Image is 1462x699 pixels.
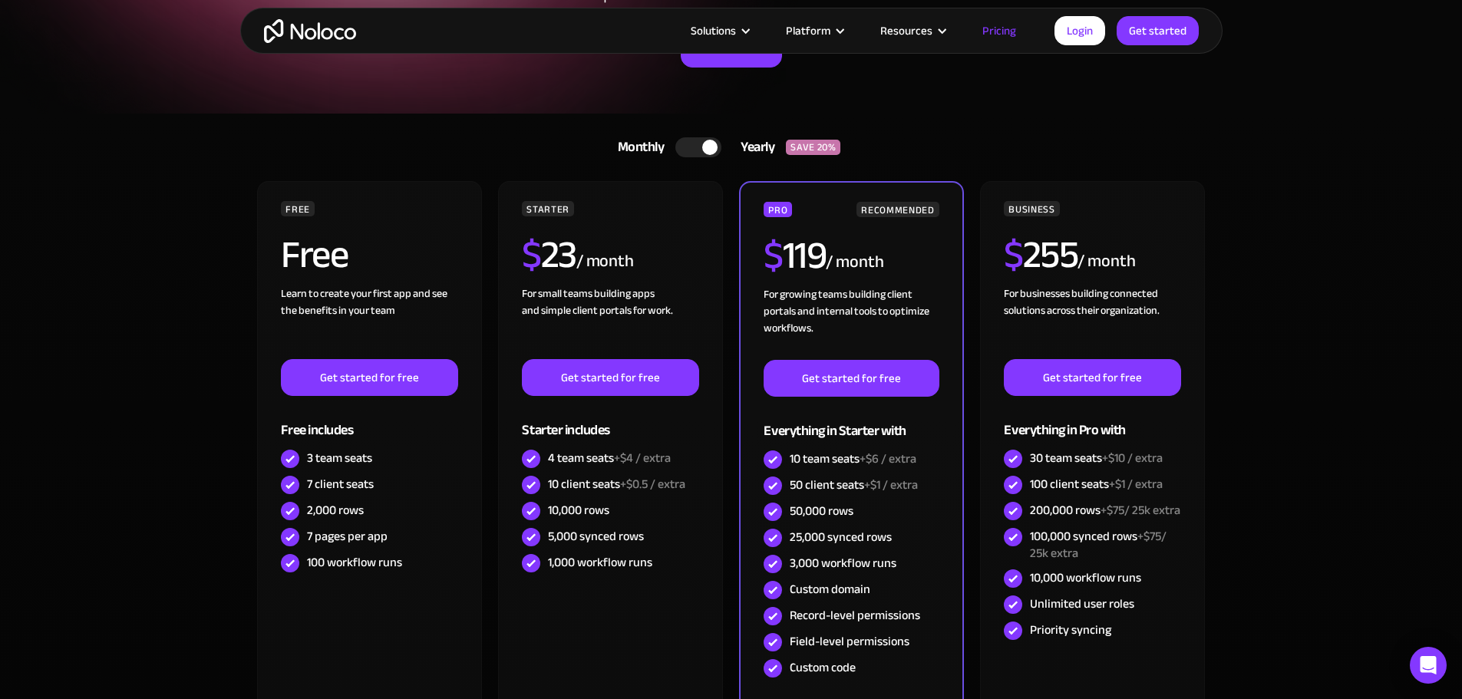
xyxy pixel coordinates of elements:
[522,359,698,396] a: Get started for free
[307,502,364,519] div: 2,000 rows
[764,236,826,275] h2: 119
[1030,569,1141,586] div: 10,000 workflow runs
[790,581,870,598] div: Custom domain
[264,19,356,43] a: home
[790,476,918,493] div: 50 client seats
[614,447,671,470] span: +$4 / extra
[1117,16,1199,45] a: Get started
[790,529,892,546] div: 25,000 synced rows
[790,503,853,519] div: 50,000 rows
[856,202,939,217] div: RECOMMENDED
[1101,499,1180,522] span: +$75/ 25k extra
[764,360,939,397] a: Get started for free
[548,450,671,467] div: 4 team seats
[307,554,402,571] div: 100 workflow runs
[281,236,348,274] h2: Free
[880,21,932,41] div: Resources
[1078,249,1135,274] div: / month
[1004,396,1180,446] div: Everything in Pro with
[721,136,786,159] div: Yearly
[281,359,457,396] a: Get started for free
[1004,219,1023,291] span: $
[307,450,372,467] div: 3 team seats
[281,396,457,446] div: Free includes
[522,201,573,216] div: STARTER
[281,285,457,359] div: Learn to create your first app and see the benefits in your team ‍
[826,250,883,275] div: / month
[1030,528,1180,562] div: 100,000 synced rows
[599,136,676,159] div: Monthly
[1102,447,1163,470] span: +$10 / extra
[790,450,916,467] div: 10 team seats
[790,633,909,650] div: Field-level permissions
[1004,285,1180,359] div: For businesses building connected solutions across their organization. ‍
[1030,450,1163,467] div: 30 team seats
[548,476,685,493] div: 10 client seats
[307,528,388,545] div: 7 pages per app
[548,554,652,571] div: 1,000 workflow runs
[1004,359,1180,396] a: Get started for free
[1030,595,1134,612] div: Unlimited user roles
[548,502,609,519] div: 10,000 rows
[522,219,541,291] span: $
[1030,525,1167,565] span: +$75/ 25k extra
[790,607,920,624] div: Record-level permissions
[1054,16,1105,45] a: Login
[576,249,634,274] div: / month
[1030,502,1180,519] div: 200,000 rows
[1109,473,1163,496] span: +$1 / extra
[620,473,685,496] span: +$0.5 / extra
[860,447,916,470] span: +$6 / extra
[790,555,896,572] div: 3,000 workflow runs
[764,219,783,292] span: $
[1030,476,1163,493] div: 100 client seats
[672,21,767,41] div: Solutions
[691,21,736,41] div: Solutions
[1004,236,1078,274] h2: 255
[522,236,576,274] h2: 23
[963,21,1035,41] a: Pricing
[764,286,939,360] div: For growing teams building client portals and internal tools to optimize workflows.
[861,21,963,41] div: Resources
[307,476,374,493] div: 7 client seats
[764,397,939,447] div: Everything in Starter with
[786,140,840,155] div: SAVE 20%
[522,285,698,359] div: For small teams building apps and simple client portals for work. ‍
[764,202,792,217] div: PRO
[786,21,830,41] div: Platform
[864,473,918,496] span: +$1 / extra
[1030,622,1111,638] div: Priority syncing
[1410,647,1447,684] div: Open Intercom Messenger
[790,659,856,676] div: Custom code
[1004,201,1059,216] div: BUSINESS
[548,528,644,545] div: 5,000 synced rows
[522,396,698,446] div: Starter includes
[281,201,315,216] div: FREE
[767,21,861,41] div: Platform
